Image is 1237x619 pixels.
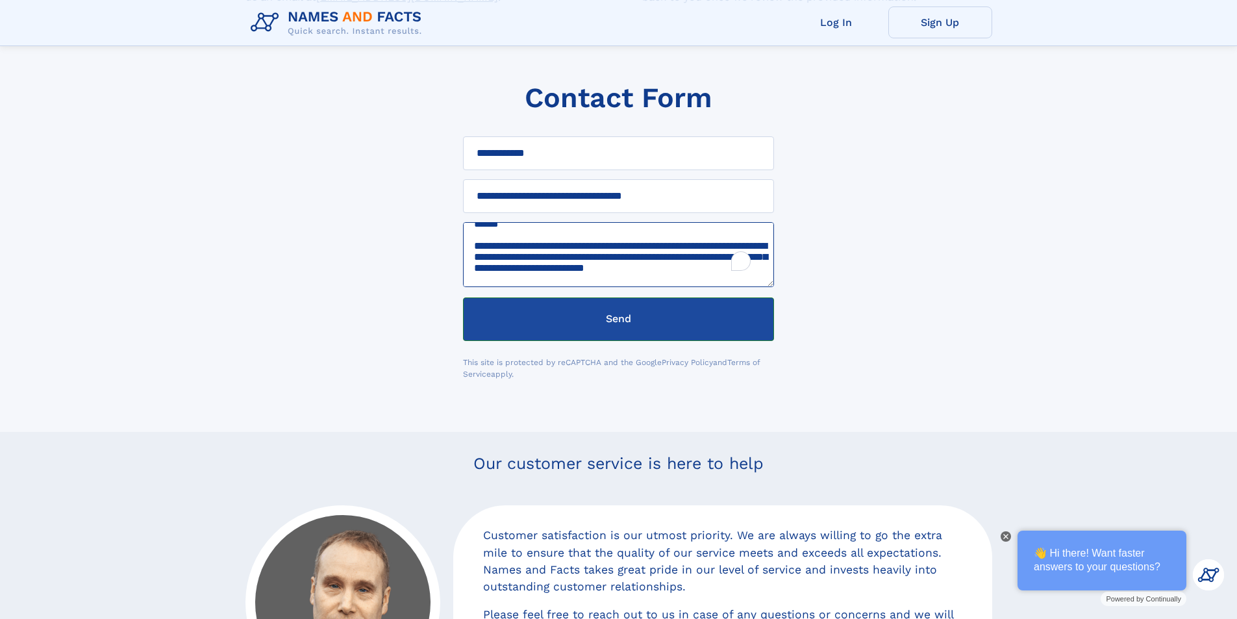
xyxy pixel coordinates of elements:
[662,358,713,367] a: Privacy Policy
[1101,592,1186,606] a: Powered by Continually
[463,358,760,379] a: Terms of Service
[463,357,774,380] div: This site is protected by reCAPTCHA and the Google and apply.
[888,6,992,38] a: Sign Up
[525,82,712,114] h1: Contact Form
[1106,595,1181,603] span: Powered by Continually
[463,222,774,287] textarea: To enrich screen reader interactions, please activate Accessibility in Grammarly extension settings
[1193,559,1224,590] img: Kevin
[1018,531,1186,590] div: 👋 Hi there! Want faster answers to your questions?
[483,527,962,596] p: Customer satisfaction is our utmost priority. We are always willing to go the extra mile to ensur...
[1003,534,1008,539] img: Close
[245,432,992,496] p: Our customer service is here to help
[245,5,432,40] img: Logo Names and Facts
[463,297,774,341] button: Send
[784,6,888,38] a: Log In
